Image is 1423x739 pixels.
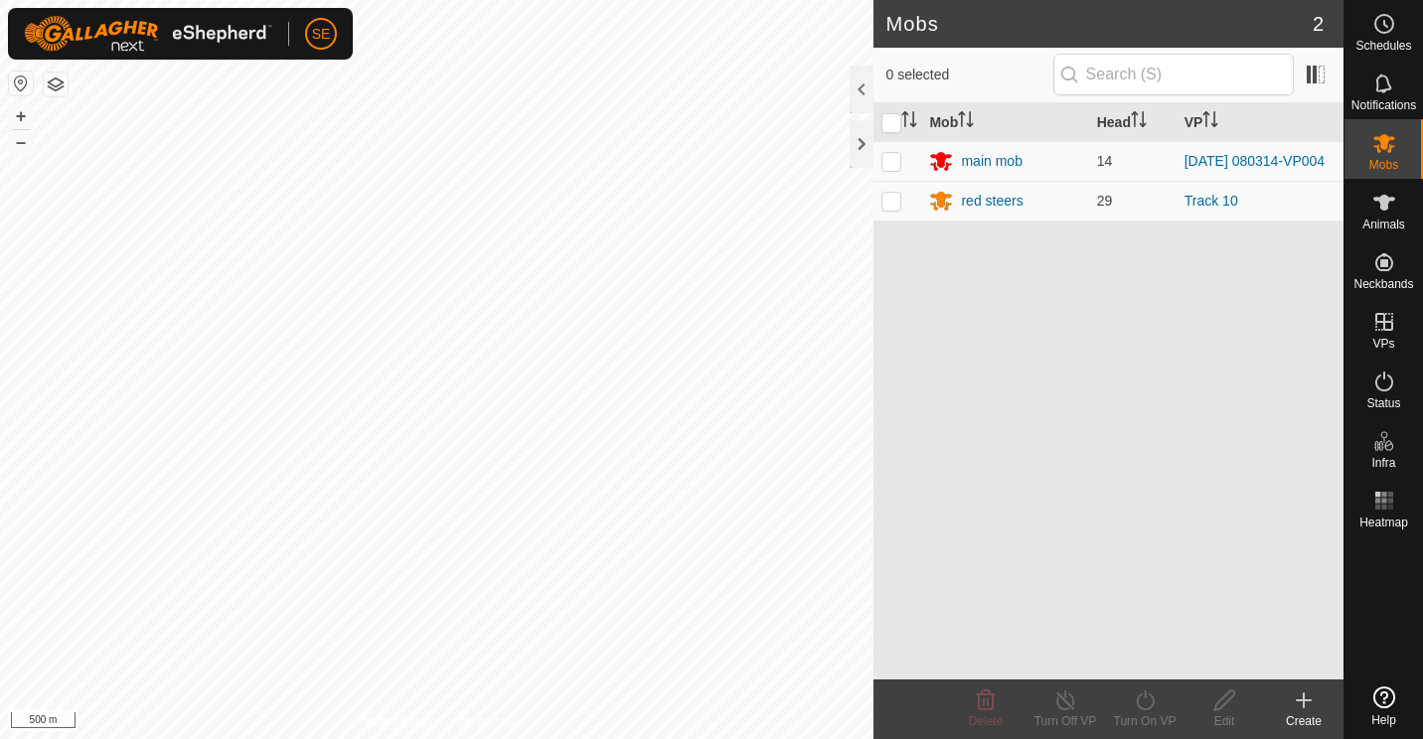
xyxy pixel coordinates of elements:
[1313,9,1324,39] span: 2
[1351,99,1416,111] span: Notifications
[1344,678,1423,734] a: Help
[1372,338,1394,350] span: VPs
[885,12,1312,36] h2: Mobs
[1097,153,1113,169] span: 14
[359,713,433,731] a: Privacy Policy
[312,24,331,45] span: SE
[921,103,1088,142] th: Mob
[1264,712,1344,730] div: Create
[1371,457,1395,469] span: Infra
[9,72,33,95] button: Reset Map
[1371,714,1396,726] span: Help
[1355,40,1411,52] span: Schedules
[1026,712,1105,730] div: Turn Off VP
[901,114,917,130] p-sorticon: Activate to sort
[456,713,515,731] a: Contact Us
[9,104,33,128] button: +
[958,114,974,130] p-sorticon: Activate to sort
[961,151,1022,172] div: main mob
[24,16,272,52] img: Gallagher Logo
[1185,153,1325,169] a: [DATE] 080314-VP004
[1053,54,1294,95] input: Search (S)
[1097,193,1113,209] span: 29
[1369,159,1398,171] span: Mobs
[1185,712,1264,730] div: Edit
[1089,103,1177,142] th: Head
[1366,397,1400,409] span: Status
[1177,103,1344,142] th: VP
[885,65,1052,85] span: 0 selected
[961,191,1023,212] div: red steers
[44,73,68,96] button: Map Layers
[1185,193,1238,209] a: Track 10
[9,130,33,154] button: –
[969,714,1004,728] span: Delete
[1362,219,1405,230] span: Animals
[1359,517,1408,528] span: Heatmap
[1353,278,1413,290] span: Neckbands
[1202,114,1218,130] p-sorticon: Activate to sort
[1131,114,1147,130] p-sorticon: Activate to sort
[1105,712,1185,730] div: Turn On VP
